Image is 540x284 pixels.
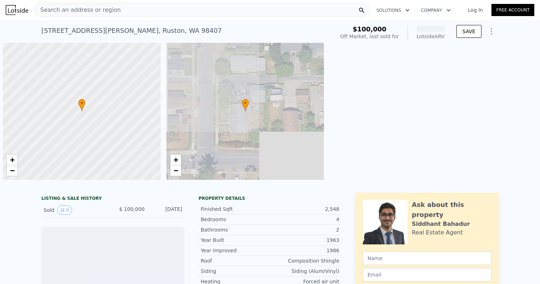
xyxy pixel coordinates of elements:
div: Bedrooms [201,216,270,223]
div: 1963 [270,237,339,244]
img: Lotside [6,5,28,15]
a: Zoom out [7,165,17,176]
div: • [242,99,249,111]
a: Free Account [491,4,534,16]
span: Search an address or region [35,6,121,14]
span: • [242,100,249,106]
div: Composition Shingle [270,257,339,264]
button: View historical data [57,206,72,215]
button: Show Options [484,24,499,39]
div: 2 [270,226,339,233]
div: Bathrooms [201,226,270,233]
input: Name [363,252,491,265]
a: Zoom in [170,154,181,165]
div: 2,548 [270,206,339,213]
div: • [78,99,85,111]
div: 4 [270,216,339,223]
div: 1986 [270,247,339,254]
a: Log In [459,6,491,14]
button: SAVE [456,25,481,38]
div: Property details [199,196,341,201]
div: Year Improved [201,247,270,254]
div: Siddhant Bahadur [412,220,470,228]
span: − [173,166,178,175]
span: + [10,155,15,164]
div: [STREET_ADDRESS][PERSON_NAME] , Ruston , WA 98407 [41,26,222,36]
div: Siding (Alum/Vinyl) [270,268,339,275]
div: Sold [44,206,107,215]
div: Real Estate Agent [412,228,463,237]
a: Zoom out [170,165,181,176]
div: Off Market, last sold for [340,33,399,40]
div: Roof [201,257,270,264]
span: $100,000 [352,25,386,33]
span: + [173,155,178,164]
div: Siding [201,268,270,275]
span: − [10,166,15,175]
div: [DATE] [150,206,182,215]
span: • [78,100,85,106]
div: Finished Sqft [201,206,270,213]
button: Company [415,4,456,17]
span: $ 100,000 [119,206,145,212]
div: Year Built [201,237,270,244]
a: Zoom in [7,154,17,165]
input: Email [363,268,491,282]
div: Ask about this property [412,200,491,220]
div: LISTING & SALE HISTORY [41,196,184,203]
div: Lotside ARV [416,33,445,40]
button: Solutions [371,4,415,17]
